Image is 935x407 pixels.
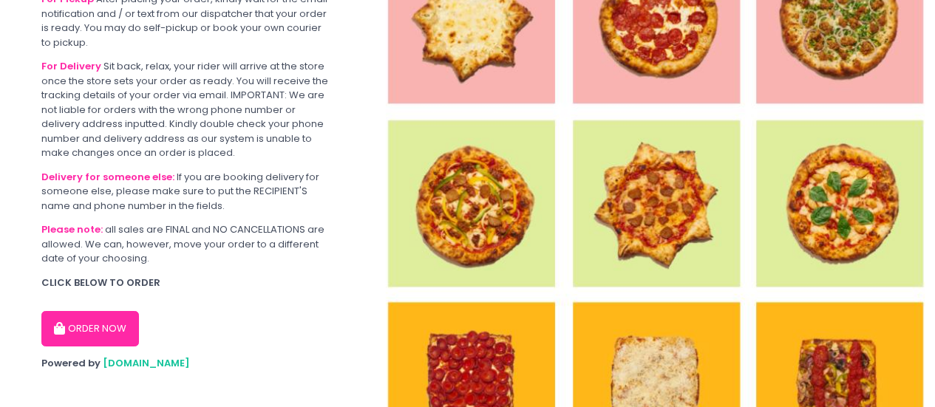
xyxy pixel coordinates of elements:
b: For Delivery [41,59,101,73]
a: [DOMAIN_NAME] [103,356,190,370]
div: CLICK BELOW TO ORDER [41,276,333,290]
div: all sales are FINAL and NO CANCELLATIONS are allowed. We can, however, move your order to a diffe... [41,222,333,266]
b: Delivery for someone else: [41,170,174,184]
b: Please note: [41,222,103,236]
div: If you are booking delivery for someone else, please make sure to put the RECIPIENT'S name and ph... [41,170,333,213]
div: Sit back, relax, your rider will arrive at the store once the store sets your order as ready. You... [41,59,333,160]
div: Powered by [41,356,333,371]
button: ORDER NOW [41,311,139,346]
